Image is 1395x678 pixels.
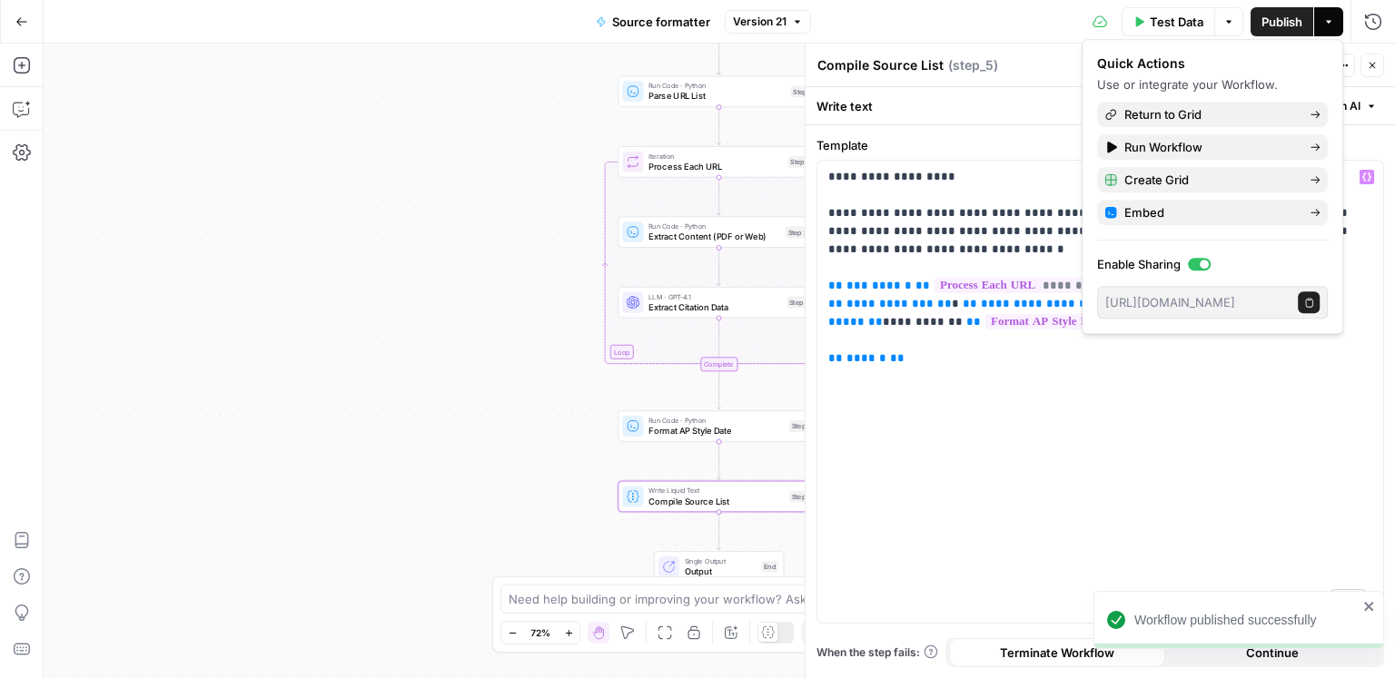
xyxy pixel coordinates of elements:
span: Embed [1124,203,1295,221]
span: Output [685,565,757,577]
span: Write Liquid Text [648,486,784,496]
g: Edge from step_11 to step_20 [717,177,720,215]
div: Complete [618,357,819,371]
span: Run Code · Python [648,81,786,91]
div: Complete [700,357,737,371]
div: LoopIterationProcess Each URLStep 11 [618,146,819,177]
div: Step 20 [786,226,815,238]
g: Edge from step_11-iteration-end to step_6 [717,371,720,409]
div: Run Code · PythonExtract Content (PDF or Web)Step 20 [618,217,819,248]
button: close [1363,599,1376,614]
div: Step 6 [789,420,814,432]
div: Step 5 [789,490,814,502]
span: Format AP Style Date [648,424,784,437]
span: Create Grid [1124,171,1295,189]
span: Use or integrate your Workflow. [1097,77,1278,92]
span: Run Workflow [1124,138,1295,156]
span: Return to Grid [1124,105,1295,123]
button: Publish [1251,7,1313,36]
span: Source formatter [612,13,710,31]
span: Version 21 [733,14,787,30]
span: Single Output [685,555,757,565]
button: Test Data [1122,7,1214,36]
button: Version 21 [725,10,811,34]
span: 72% [530,625,550,640]
div: End [761,561,778,573]
span: Run Code · Python [648,415,784,425]
a: When the step fails: [816,644,938,661]
span: Publish [1261,13,1302,31]
span: Process Each URL [648,160,783,172]
textarea: Compile Source List [817,56,944,74]
span: Extract Citation Data [648,300,781,313]
g: Edge from start to step_1 [717,36,720,74]
div: LLM · GPT-4.1Extract Citation DataStep 21 [618,287,819,318]
div: Quick Actions [1097,54,1328,73]
div: Workflow published successfully [1134,611,1358,629]
span: Terminate Workflow [1000,644,1114,662]
label: Enable Sharing [1097,255,1328,273]
span: Iteration [648,151,783,161]
g: Edge from step_20 to step_21 [717,248,720,286]
span: LLM · GPT-4.1 [648,291,781,301]
div: Single OutputOutputEnd [618,551,819,582]
label: Template [816,136,1384,154]
span: ( step_5 ) [948,56,998,74]
span: Extract Content (PDF or Web) [648,231,780,243]
div: Write Liquid TextCompile Source ListStep 5 [618,481,819,512]
div: To enrich screen reader interactions, please activate Accessibility in Grammarly extension settings [817,161,1383,623]
div: Step 21 [787,297,814,309]
g: Edge from step_6 to step_5 [717,441,720,479]
div: Run Code · PythonParse URL ListStep 1 [618,76,819,107]
button: Continue [1165,638,1381,667]
span: Run Code · Python [648,221,780,231]
span: Parse URL List [648,90,786,103]
span: Continue [1246,644,1299,662]
div: Step 1 [790,85,814,97]
div: Step 11 [788,156,815,168]
span: Test Data [1150,13,1203,31]
div: Run Code · PythonFormat AP Style DateStep 6 [618,410,819,441]
g: Edge from step_1 to step_11 [717,107,720,145]
button: Source formatter [585,7,721,36]
span: Compile Source List [648,495,784,507]
g: Edge from step_5 to end [717,512,720,550]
